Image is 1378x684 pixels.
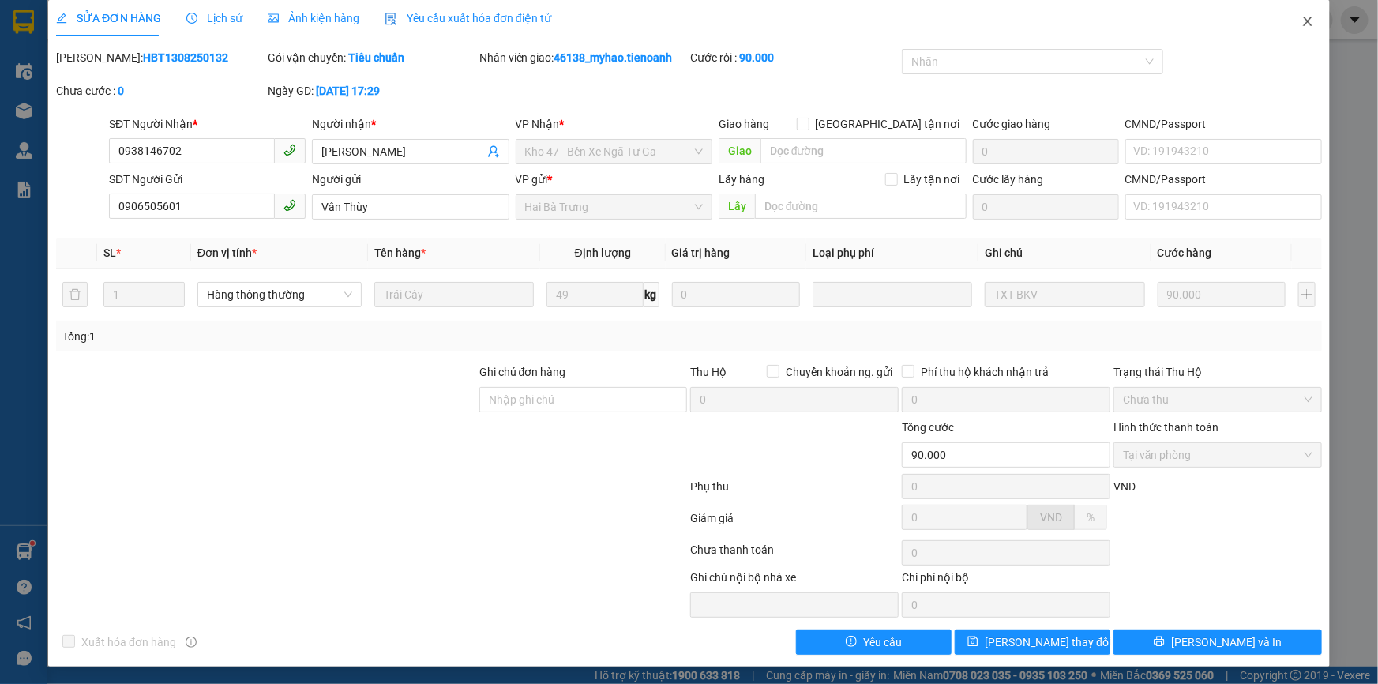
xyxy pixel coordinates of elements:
[1158,282,1286,307] input: 0
[739,51,774,64] b: 90.000
[479,366,566,378] label: Ghi chú đơn hàng
[760,138,967,163] input: Dọc đường
[1158,246,1212,259] span: Cước hàng
[186,12,242,24] span: Lịch sử
[967,636,978,648] span: save
[516,118,560,130] span: VP Nhận
[719,118,769,130] span: Giao hàng
[316,85,380,97] b: [DATE] 17:29
[268,12,359,24] span: Ảnh kiện hàng
[719,173,764,186] span: Lấy hàng
[973,194,1119,220] input: Cước lấy hàng
[479,387,688,412] input: Ghi chú đơn hàng
[690,49,899,66] div: Cước rồi :
[100,91,192,104] span: 18:19:10 [DATE]
[62,328,532,345] div: Tổng: 1
[385,12,551,24] span: Yêu cầu xuất hóa đơn điện tử
[143,51,228,64] b: HBT1308250132
[75,633,182,651] span: Xuất hóa đơn hàng
[385,13,397,25] img: icon
[955,630,1110,655] button: save[PERSON_NAME] thay đổi
[525,195,703,219] span: Hai Bà Trưng
[1113,480,1136,493] span: VND
[978,238,1151,269] th: Ghi chú
[898,171,967,188] span: Lấy tận nơi
[186,637,197,648] span: info-circle
[755,194,967,219] input: Dọc đường
[973,139,1119,164] input: Cước giao hàng
[103,246,116,259] span: SL
[1125,171,1322,188] div: CMND/Passport
[806,238,978,269] th: Loại phụ phí
[207,283,352,306] span: Hàng thông thường
[31,114,203,199] strong: Nhận:
[1113,363,1322,381] div: Trạng thái Thu Hộ
[268,49,476,66] div: Gói vận chuyển:
[1171,633,1282,651] span: [PERSON_NAME] và In
[846,636,857,648] span: exclamation-circle
[689,541,901,569] div: Chưa thanh toán
[109,115,306,133] div: SĐT Người Nhận
[283,144,296,156] span: phone
[516,171,712,188] div: VP gửi
[575,246,631,259] span: Định lượng
[1125,115,1322,133] div: CMND/Passport
[1087,511,1095,524] span: %
[312,115,509,133] div: Người nhận
[85,62,229,104] span: BXNTG1408250016 -
[85,9,223,43] span: Kho 47 - Bến Xe Ngã Tư Ga
[689,509,901,537] div: Giảm giá
[809,115,967,133] span: [GEOGRAPHIC_DATA] tận nơi
[672,246,730,259] span: Giá trị hàng
[186,13,197,24] span: clock-circle
[719,194,755,219] span: Lấy
[374,246,426,259] span: Tên hàng
[56,49,265,66] div: [PERSON_NAME]:
[1298,282,1316,307] button: plus
[1123,443,1312,467] span: Tại văn phòng
[374,282,534,307] input: VD: Bàn, Ghế
[62,282,88,307] button: delete
[1301,15,1314,28] span: close
[1040,511,1062,524] span: VND
[690,366,727,378] span: Thu Hộ
[85,46,216,59] span: C NGÂN - 0976514979
[902,421,954,434] span: Tổng cước
[689,478,901,505] div: Phụ thu
[525,140,703,163] span: Kho 47 - Bến Xe Ngã Tư Ga
[902,569,1110,592] div: Chi phí nội bộ
[973,118,1051,130] label: Cước giao hàng
[985,282,1144,307] input: Ghi Chú
[779,363,899,381] span: Chuyển khoản ng. gửi
[283,199,296,212] span: phone
[85,9,223,43] span: Gửi:
[109,171,306,188] div: SĐT Người Gửi
[56,82,265,100] div: Chưa cước :
[1113,421,1218,434] label: Hình thức thanh toán
[554,51,673,64] b: 46138_myhao.tienoanh
[312,171,509,188] div: Người gửi
[985,633,1111,651] span: [PERSON_NAME] thay đổi
[863,633,902,651] span: Yêu cầu
[56,12,161,24] span: SỬA ĐƠN HÀNG
[973,173,1044,186] label: Cước lấy hàng
[56,13,67,24] span: edit
[914,363,1055,381] span: Phí thu hộ khách nhận trả
[348,51,404,64] b: Tiêu chuẩn
[796,630,952,655] button: exclamation-circleYêu cầu
[487,145,500,158] span: user-add
[672,282,801,307] input: 0
[268,13,279,24] span: picture
[479,49,688,66] div: Nhân viên giao:
[118,85,124,97] b: 0
[1154,636,1165,648] span: printer
[1113,630,1322,655] button: printer[PERSON_NAME] và In
[644,282,659,307] span: kg
[690,569,899,592] div: Ghi chú nội bộ nhà xe
[197,246,257,259] span: Đơn vị tính
[1123,388,1312,412] span: Chưa thu
[719,138,760,163] span: Giao
[268,82,476,100] div: Ngày GD:
[85,77,229,104] span: 46138_myhao.tienoanh - In:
